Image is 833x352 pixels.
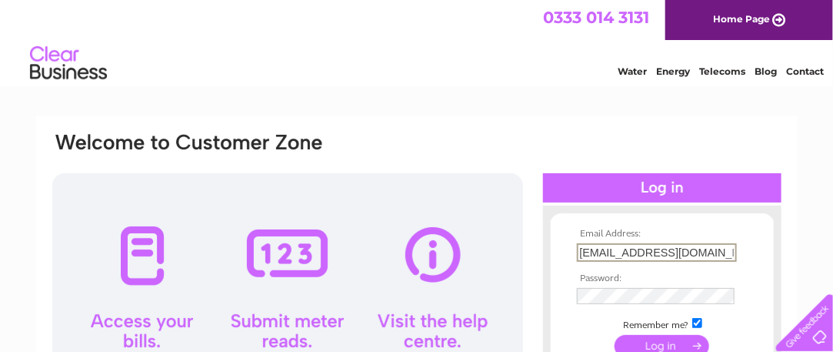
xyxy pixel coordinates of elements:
img: logo.png [29,40,108,87]
td: Remember me? [573,316,751,331]
th: Email Address: [573,229,751,240]
div: Clear Business is a trading name of Verastar Limited (registered in [GEOGRAPHIC_DATA] No. 3667643... [54,8,781,75]
th: Password: [573,273,751,284]
a: 0333 014 3131 [543,8,649,27]
a: Contact [786,65,824,77]
a: Energy [656,65,690,77]
a: Blog [755,65,777,77]
a: Telecoms [699,65,745,77]
a: Water [618,65,647,77]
